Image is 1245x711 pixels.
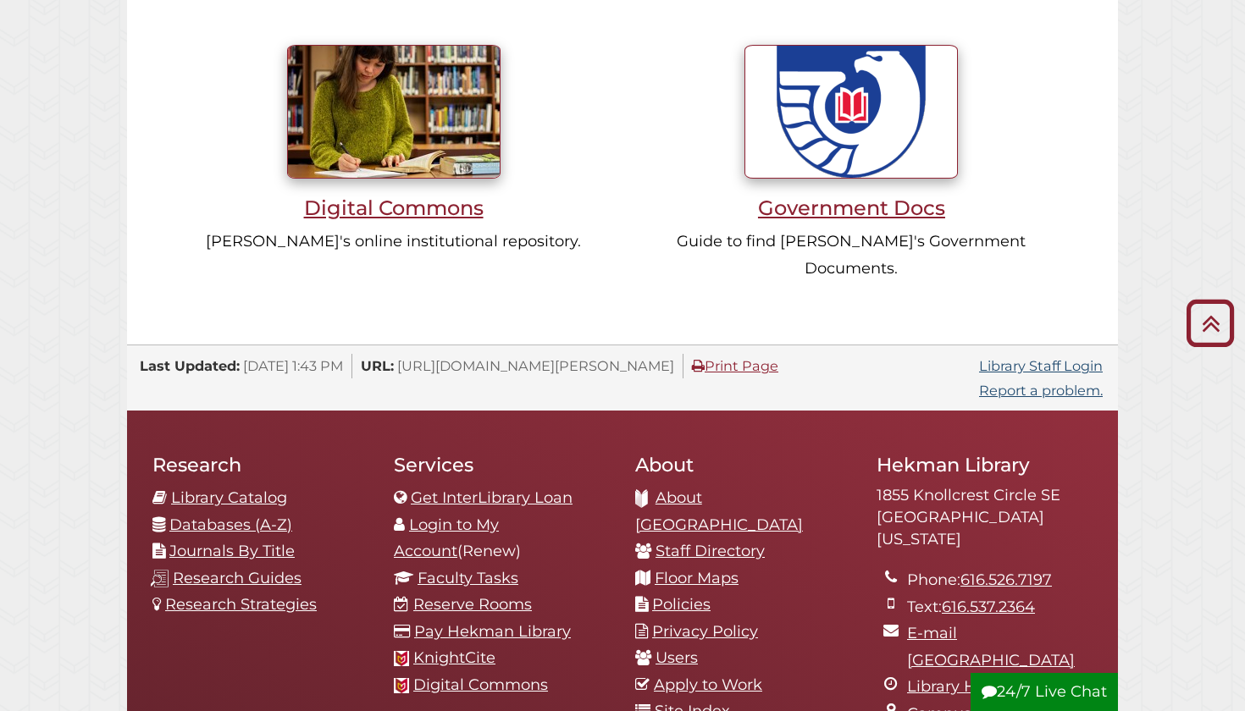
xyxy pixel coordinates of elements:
span: [URL][DOMAIN_NAME][PERSON_NAME] [397,357,674,374]
li: (Renew) [394,512,610,565]
img: Student writing inside library [287,45,501,179]
img: Calvin favicon logo [394,678,409,693]
a: Privacy Policy [652,622,758,641]
i: Print Page [692,359,705,372]
span: URL: [361,357,394,374]
a: Research Strategies [165,595,317,614]
img: Calvin favicon logo [394,651,409,666]
a: E-mail [GEOGRAPHIC_DATA] [907,624,1075,670]
a: Databases (A-Z) [169,515,292,534]
h2: Research [152,453,368,477]
h2: About [635,453,851,477]
h2: Services [394,453,610,477]
h3: Government Docs [647,196,1055,220]
h3: Digital Commons [189,196,597,220]
a: About [GEOGRAPHIC_DATA] [635,488,803,534]
li: Phone: [907,567,1093,594]
a: Staff Directory [656,542,765,560]
a: Faculty Tasks [418,569,518,587]
img: U.S. Government Documents seal [744,45,958,179]
a: 616.526.7197 [960,570,1052,589]
a: Library Staff Login [979,357,1103,374]
img: research-guides-icon-white_37x37.png [151,570,169,587]
a: Government Docs [647,102,1055,220]
a: Library Hours [907,677,1010,696]
a: Report a problem. [979,382,1103,399]
a: Journals By Title [169,542,295,560]
a: Print Page [692,357,778,374]
address: 1855 Knollcrest Circle SE [GEOGRAPHIC_DATA][US_STATE] [877,485,1093,550]
a: Users [656,648,698,667]
a: Floor Maps [655,569,739,587]
span: [DATE] 1:43 PM [243,357,343,374]
a: Reserve Rooms [413,595,532,614]
p: Guide to find [PERSON_NAME]'s Government Documents. [647,229,1055,282]
a: Digital Commons [413,675,548,694]
p: [PERSON_NAME]'s online institutional repository. [189,229,597,256]
a: Research Guides [173,569,302,587]
h2: Hekman Library [877,453,1093,477]
a: 616.537.2364 [942,598,1035,616]
a: Digital Commons [189,102,597,220]
a: Library Catalog [171,488,287,507]
a: Apply to Work [654,675,762,694]
a: Policies [652,595,711,614]
a: KnightCite [413,648,495,667]
a: Login to My Account [394,515,499,561]
a: Pay Hekman Library [414,622,571,641]
a: Back to Top [1180,309,1241,337]
span: Last Updated: [140,357,240,374]
li: Text: [907,594,1093,621]
a: Get InterLibrary Loan [411,488,573,507]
